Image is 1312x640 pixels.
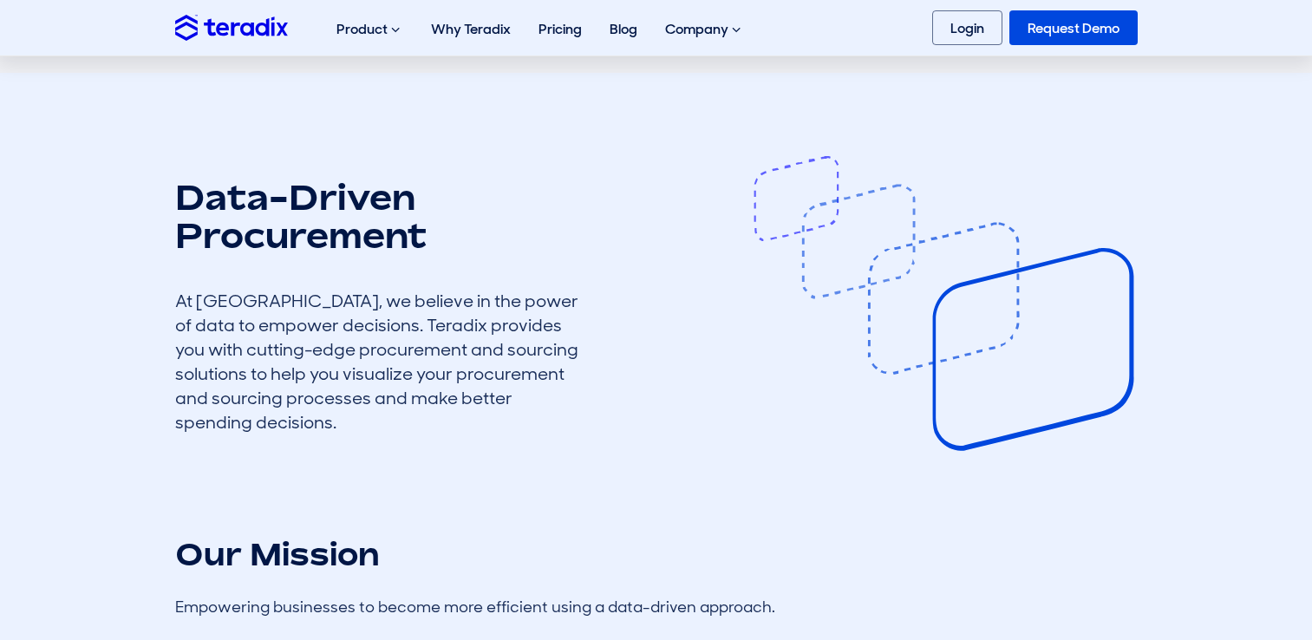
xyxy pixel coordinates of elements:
h4: Empowering businesses to become more efficient using a data-driven approach. [175,599,1138,615]
a: Request Demo [1009,10,1138,45]
a: Why Teradix [417,2,525,56]
a: Blog [596,2,651,56]
div: Product [323,2,417,57]
div: At [GEOGRAPHIC_DATA], we believe in the power of data to empower decisions. Teradix provides you ... [175,289,591,434]
img: Teradix logo [175,15,288,40]
iframe: Chatbot [1198,526,1288,616]
a: Pricing [525,2,596,56]
h1: Data-Driven Procurement [175,178,591,254]
h2: Our Mission [175,534,1138,573]
a: Login [932,10,1002,45]
div: Company [651,2,758,57]
img: عن تيرادكس [751,156,1137,451]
